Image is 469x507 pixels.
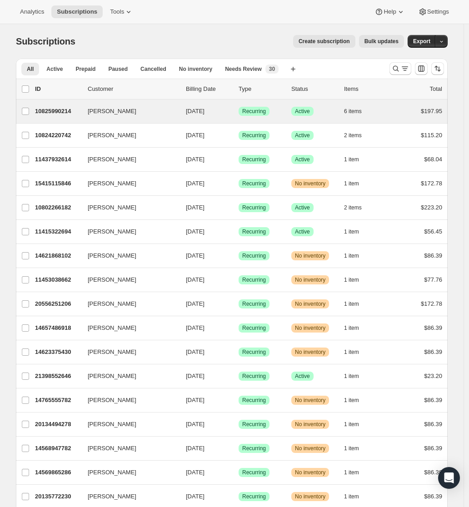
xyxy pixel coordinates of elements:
[35,84,80,94] p: ID
[242,228,266,235] span: Recurring
[415,62,428,75] button: Customize table column order and visibility
[344,276,359,283] span: 1 item
[295,276,325,283] span: No inventory
[424,276,442,283] span: $77.76
[242,204,266,211] span: Recurring
[35,418,442,431] div: 20134494278[PERSON_NAME][DATE]SuccessRecurringWarningNo inventory1 item$86.39
[88,492,136,501] span: [PERSON_NAME]
[344,346,369,358] button: 1 item
[430,84,442,94] p: Total
[408,35,436,48] button: Export
[242,421,266,428] span: Recurring
[88,420,136,429] span: [PERSON_NAME]
[35,370,442,383] div: 21398552646[PERSON_NAME][DATE]SuccessRecurringSuccessActive1 item$23.20
[421,108,442,114] span: $197.95
[295,156,310,163] span: Active
[82,489,173,504] button: [PERSON_NAME]
[291,84,337,94] p: Status
[424,324,442,331] span: $86.39
[424,252,442,259] span: $86.39
[35,251,80,260] p: 14621868102
[344,421,359,428] span: 1 item
[88,155,136,164] span: [PERSON_NAME]
[344,442,369,455] button: 1 item
[186,397,205,403] span: [DATE]
[421,180,442,187] span: $172.78
[16,36,75,46] span: Subscriptions
[35,177,442,190] div: 15415115846[PERSON_NAME][DATE]SuccessRecurringWarningNo inventory1 item$172.78
[35,273,442,286] div: 11453038662[PERSON_NAME][DATE]SuccessRecurringWarningNo inventory1 item$77.76
[344,132,362,139] span: 2 items
[344,373,359,380] span: 1 item
[242,348,266,356] span: Recurring
[424,421,442,427] span: $86.39
[88,251,136,260] span: [PERSON_NAME]
[369,5,410,18] button: Help
[424,445,442,452] span: $86.39
[35,227,80,236] p: 11415322694
[82,104,173,119] button: [PERSON_NAME]
[186,348,205,355] span: [DATE]
[186,108,205,114] span: [DATE]
[344,201,372,214] button: 2 items
[35,105,442,118] div: 10825990214[PERSON_NAME][DATE]SuccessRecurringSuccessActive6 items$197.95
[35,466,442,479] div: 14569865286[PERSON_NAME][DATE]SuccessRecurringWarningNo inventory1 item$86.39
[344,394,369,407] button: 1 item
[344,153,369,166] button: 1 item
[186,493,205,500] span: [DATE]
[242,397,266,404] span: Recurring
[225,65,262,73] span: Needs Review
[295,348,325,356] span: No inventory
[295,252,325,259] span: No inventory
[295,204,310,211] span: Active
[186,204,205,211] span: [DATE]
[179,65,212,73] span: No inventory
[413,38,430,45] span: Export
[344,445,359,452] span: 1 item
[295,228,310,235] span: Active
[299,38,350,45] span: Create subscription
[35,322,442,334] div: 14657486918[PERSON_NAME][DATE]SuccessRecurringWarningNo inventory1 item$86.39
[88,179,136,188] span: [PERSON_NAME]
[242,469,266,476] span: Recurring
[186,228,205,235] span: [DATE]
[344,324,359,332] span: 1 item
[186,421,205,427] span: [DATE]
[88,299,136,308] span: [PERSON_NAME]
[35,442,442,455] div: 14568947782[PERSON_NAME][DATE]SuccessRecurringWarningNo inventory1 item$86.39
[344,84,389,94] div: Items
[344,322,369,334] button: 1 item
[27,65,34,73] span: All
[35,396,80,405] p: 14765555782
[186,373,205,379] span: [DATE]
[140,65,166,73] span: Cancelled
[424,373,442,379] span: $23.20
[35,444,80,453] p: 14568947782
[88,131,136,140] span: [PERSON_NAME]
[295,324,325,332] span: No inventory
[344,300,359,308] span: 1 item
[344,252,359,259] span: 1 item
[35,275,80,284] p: 11453038662
[88,84,179,94] p: Customer
[242,156,266,163] span: Recurring
[344,273,369,286] button: 1 item
[389,62,411,75] button: Search and filter results
[431,62,444,75] button: Sort the results
[82,369,173,383] button: [PERSON_NAME]
[35,107,80,116] p: 10825990214
[413,5,454,18] button: Settings
[242,493,266,500] span: Recurring
[364,38,399,45] span: Bulk updates
[344,298,369,310] button: 1 item
[286,63,300,75] button: Create new view
[344,249,369,262] button: 1 item
[295,132,310,139] span: Active
[82,152,173,167] button: [PERSON_NAME]
[35,129,442,142] div: 10824220742[PERSON_NAME][DATE]SuccessRecurringSuccessActive2 items$115.20
[186,300,205,307] span: [DATE]
[421,132,442,139] span: $115.20
[344,490,369,503] button: 1 item
[295,180,325,187] span: No inventory
[242,445,266,452] span: Recurring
